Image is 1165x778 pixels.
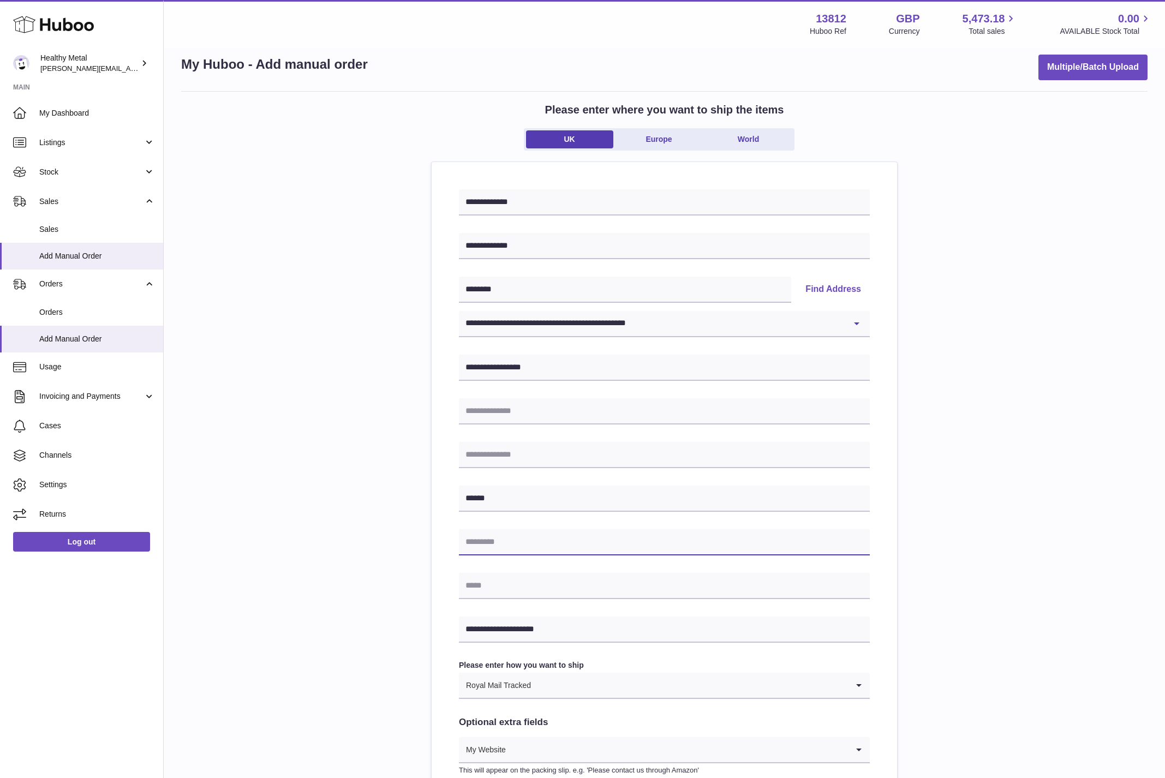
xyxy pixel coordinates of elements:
span: Returns [39,509,155,519]
span: My Website [459,737,506,762]
h2: Please enter where you want to ship the items [545,103,784,117]
label: Please enter how you want to ship [459,660,870,671]
input: Search for option [506,737,848,762]
span: Invoicing and Payments [39,391,144,402]
span: Settings [39,480,155,490]
strong: 13812 [816,11,846,26]
h2: Optional extra fields [459,716,870,729]
p: This will appear on the packing slip. e.g. 'Please contact us through Amazon' [459,765,870,775]
span: Sales [39,196,144,207]
span: Cases [39,421,155,431]
span: Orders [39,279,144,289]
span: My Dashboard [39,108,155,118]
span: Add Manual Order [39,334,155,344]
a: World [705,130,792,148]
span: Channels [39,450,155,460]
a: 0.00 AVAILABLE Stock Total [1060,11,1152,37]
div: Healthy Metal [40,53,139,74]
span: Royal Mail Tracked [459,673,531,698]
span: [PERSON_NAME][EMAIL_ADDRESS][DOMAIN_NAME] [40,64,219,73]
h1: My Huboo - Add manual order [181,56,368,73]
input: Search for option [531,673,848,698]
span: Add Manual Order [39,251,155,261]
div: Currency [889,26,920,37]
a: Log out [13,532,150,552]
button: Find Address [797,277,870,303]
span: Listings [39,137,144,148]
span: 0.00 [1118,11,1139,26]
a: Europe [616,130,703,148]
strong: GBP [896,11,919,26]
span: AVAILABLE Stock Total [1060,26,1152,37]
img: jose@healthy-metal.com [13,55,29,71]
div: Search for option [459,737,870,763]
a: 5,473.18 Total sales [963,11,1018,37]
div: Search for option [459,673,870,699]
button: Multiple/Batch Upload [1038,55,1148,80]
span: Stock [39,167,144,177]
a: UK [526,130,613,148]
span: Sales [39,224,155,235]
span: Orders [39,307,155,318]
span: Usage [39,362,155,372]
span: Total sales [969,26,1017,37]
span: 5,473.18 [963,11,1005,26]
div: Huboo Ref [810,26,846,37]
